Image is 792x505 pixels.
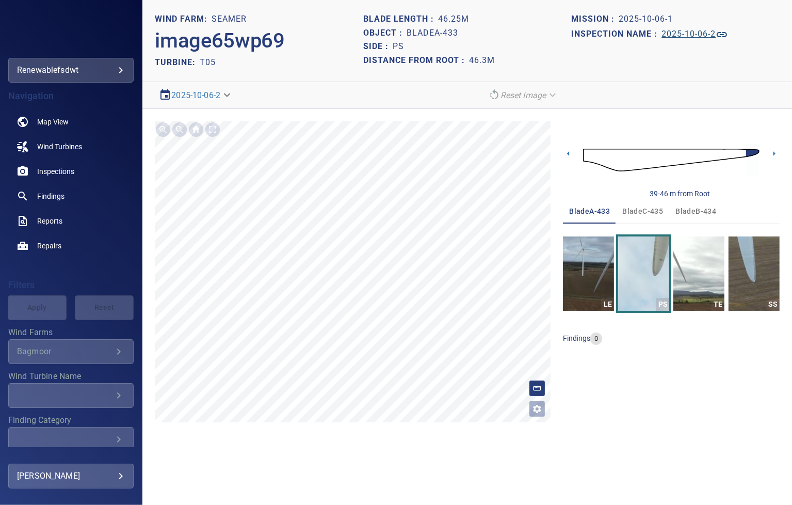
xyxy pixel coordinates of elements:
label: Wind Farms [8,328,134,337]
h1: Mission : [571,14,619,24]
div: Finding Category [8,427,134,452]
h1: Object : [363,28,407,38]
div: Wind Farms [8,339,134,364]
span: bladeC-435 [622,205,663,218]
a: 2025-10-06-2 [171,90,220,100]
h1: 2025-10-06-1 [619,14,673,24]
h4: Navigation [8,91,134,101]
span: Findings [37,191,64,201]
h2: T05 [200,57,216,67]
img: d [583,139,759,182]
span: findings [563,334,590,342]
span: Wind Turbines [37,141,82,152]
h1: Inspection name : [571,29,661,39]
a: TE [673,236,724,311]
h1: Seamer [212,14,247,24]
div: Go home [188,121,204,138]
div: LE [601,298,614,311]
div: [PERSON_NAME] [17,468,125,484]
h1: 46.25m [438,14,469,24]
div: Toggle full page [204,121,221,138]
h1: PS [393,42,404,52]
div: 39-46 m from Root [650,188,710,199]
h1: bladeA-433 [407,28,458,38]
a: map noActive [8,109,134,134]
div: renewablefsdwt [17,62,125,78]
div: SS [767,298,780,311]
div: renewablefsdwt [8,58,134,83]
span: Map View [37,117,69,127]
a: reports noActive [8,209,134,233]
h1: WIND FARM: [155,14,212,24]
h2: TURBINE: [155,57,200,67]
h4: Filters [8,280,134,290]
span: bladeB-434 [675,205,716,218]
div: Zoom out [171,121,188,138]
h1: 46.3m [469,56,495,66]
a: findings noActive [8,184,134,209]
div: Zoom in [155,121,171,138]
h1: Blade length : [363,14,438,24]
a: windturbines noActive [8,134,134,159]
span: Inspections [37,166,74,177]
a: repairs noActive [8,233,134,258]
a: inspections noActive [8,159,134,184]
em: Reset Image [500,90,546,100]
a: 2025-10-06-2 [661,28,728,41]
span: Repairs [37,241,61,251]
div: TE [712,298,724,311]
a: PS [618,236,669,311]
span: Reports [37,216,62,226]
a: LE [563,236,614,311]
h1: Side : [363,42,393,52]
h1: Distance from root : [363,56,469,66]
h2: image65wp69 [155,28,284,53]
div: 2025-10-06-2 [155,86,237,104]
div: Reset Image [484,86,563,104]
label: Finding Category [8,416,134,424]
h1: 2025-10-06-2 [661,29,716,39]
a: SS [729,236,780,311]
div: PS [656,298,669,311]
span: bladeA-433 [569,205,610,218]
div: Wind Turbine Name [8,383,134,408]
img: renewablefsdwt-logo [33,26,109,36]
label: Wind Turbine Name [8,372,134,381]
div: Bagmoor [17,346,112,356]
button: Open image filters and tagging options [529,401,545,417]
span: 0 [590,334,602,344]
